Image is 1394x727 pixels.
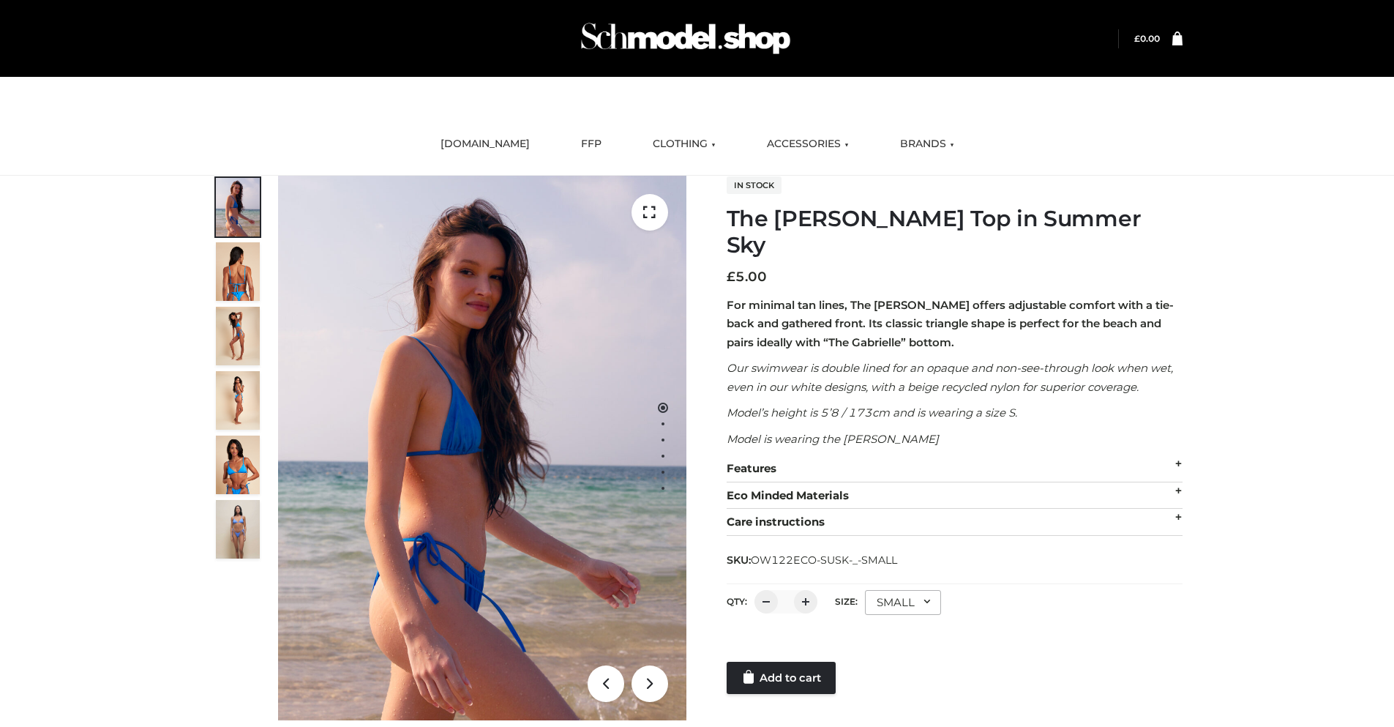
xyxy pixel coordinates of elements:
[727,206,1183,258] h1: The [PERSON_NAME] Top in Summer Sky
[889,128,965,160] a: BRANDS
[576,10,795,67] img: Schmodel Admin 964
[727,361,1173,394] em: Our swimwear is double lined for an opaque and non-see-through look when wet, even in our white d...
[751,553,897,567] span: OW122ECO-SUSK-_-SMALL
[727,406,1017,420] em: Model’s height is 5’8 / 173cm and is wearing a size S.
[756,128,860,160] a: ACCESSORIES
[216,500,260,559] img: SSVC.jpg
[216,436,260,494] img: 2.Alex-top_CN-1-1-2.jpg
[216,242,260,301] img: 5.Alex-top_CN-1-1_1-1.jpg
[727,298,1174,349] strong: For minimal tan lines, The [PERSON_NAME] offers adjustable comfort with a tie-back and gathered f...
[727,596,747,607] label: QTY:
[727,482,1183,510] div: Eco Minded Materials
[1134,33,1160,44] bdi: 0.00
[430,128,541,160] a: [DOMAIN_NAME]
[727,509,1183,536] div: Care instructions
[1134,33,1140,44] span: £
[727,455,1183,482] div: Features
[835,596,858,607] label: Size:
[727,176,782,194] span: In stock
[727,551,899,569] span: SKU:
[727,432,939,446] em: Model is wearing the [PERSON_NAME]
[727,662,836,694] a: Add to cart
[278,176,686,720] img: 1.Alex-top_SS-1_4464b1e7-c2c9-4e4b-a62c-58381cd673c0 (1)
[216,307,260,365] img: 4.Alex-top_CN-1-1-2.jpg
[216,178,260,236] img: 1.Alex-top_SS-1_4464b1e7-c2c9-4e4b-a62c-58381cd673c0-1.jpg
[1134,33,1160,44] a: £0.00
[216,371,260,430] img: 3.Alex-top_CN-1-1-2.jpg
[727,269,767,285] bdi: 5.00
[570,128,612,160] a: FFP
[727,269,735,285] span: £
[642,128,727,160] a: CLOTHING
[865,590,941,615] div: SMALL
